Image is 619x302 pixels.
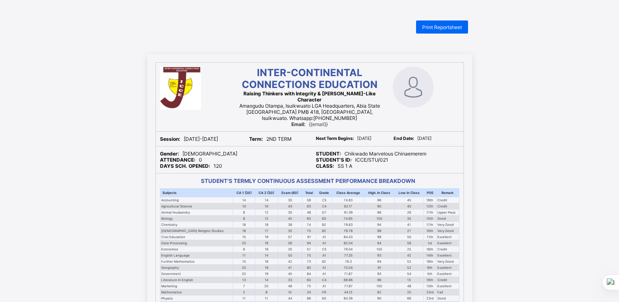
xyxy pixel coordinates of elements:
td: Excellent [436,283,459,289]
td: 14 [233,197,255,203]
td: 54 [394,271,424,277]
td: 30 [278,210,302,216]
td: 93 [364,252,394,259]
td: 13 [233,277,255,283]
td: C4 [316,203,332,210]
td: 91 [364,265,394,271]
td: 86 [364,210,394,216]
b: Gender: [160,151,179,157]
td: 6 [233,246,255,252]
td: Economics [160,246,233,252]
td: 16 [255,259,278,265]
td: 44.13 [332,289,364,295]
span: [DEMOGRAPHIC_DATA] [160,151,237,157]
span: [DATE]-[DATE] [160,136,218,142]
td: A1 [316,265,332,271]
td: Fail [436,289,459,295]
td: 20 [394,289,424,295]
b: CLASS: [316,163,334,169]
span: {{email}} [291,121,328,127]
td: C4 [316,277,332,283]
td: Very Good [436,222,459,228]
span: [DATE] [316,136,371,141]
td: 23rd [424,289,437,295]
td: 20 [255,283,278,289]
td: Further Mathematics [160,259,233,265]
td: [DEMOGRAPHIC_DATA] Religion Studies [160,228,233,234]
td: 12th [424,203,437,210]
span: Amaogudu Otampa, Isuikwuato LGA Headquarters, Abia State [GEOGRAPHIC_DATA] PMB 418, [GEOGRAPHIC_D... [239,103,380,121]
td: 58 [302,197,316,203]
td: 17th [424,210,437,216]
td: 14th [424,252,437,259]
td: 79.83 [332,222,364,228]
td: Agricultural Science [160,203,233,210]
td: 44 [278,295,302,302]
td: 80 [302,265,316,271]
td: 16th [424,228,437,234]
td: 14 [255,252,278,259]
td: 94 [364,259,394,265]
td: A1 [316,271,332,277]
td: 100 [364,283,394,289]
td: 57 [278,234,302,240]
td: A1 [316,283,332,289]
span: [DATE] [394,136,432,141]
td: A1 [316,234,332,240]
td: 84.39 [332,295,364,302]
td: Excellent [436,252,459,259]
td: 60 [302,277,316,283]
td: 50 [394,234,424,240]
td: 45 [278,271,302,277]
td: D7 [316,210,332,216]
td: 61.39 [332,210,364,216]
td: Credit [436,277,459,283]
td: 90 [364,203,394,210]
td: Credit [436,246,459,252]
td: A1 [316,252,332,259]
b: Email: [291,121,306,127]
td: 19 [255,265,278,271]
td: Data Processing [160,240,233,246]
td: 6 [233,210,255,216]
span: 2ND TERM [249,136,292,142]
td: 11 [233,252,255,259]
b: STUDENT'S TERMLY CONTINUOUS ASSESSMENT PERFORMANCE BREAKDOWN [201,178,415,184]
td: Government [160,271,233,277]
td: Geography [160,265,233,271]
td: B3 [316,216,332,222]
td: B2 [316,228,332,234]
td: 20 [233,271,255,277]
td: 16th [424,277,437,283]
b: ATTENDANCE: [160,157,196,163]
td: 20 [233,240,255,246]
th: Grade [316,189,332,197]
td: 94 [364,222,394,228]
td: 45 [394,197,424,203]
td: 2 [233,289,255,295]
td: 18 [255,222,278,228]
td: 75.04 [332,265,364,271]
td: 41 [278,265,302,271]
td: A1 [316,240,332,246]
td: Credit [436,203,459,210]
b: DAYS SCH. OPENED: [160,163,210,169]
td: 8 [255,289,278,295]
td: 84.43 [332,234,364,240]
td: 68.96 [332,277,364,283]
td: 35 [394,216,424,222]
td: 57 [302,246,316,252]
td: Marketing [160,283,233,289]
span: Print Reportsheet [422,24,462,30]
th: POS [424,189,437,197]
td: Credit [436,197,459,203]
b: Next Term Begins: [316,136,354,141]
td: 14 [255,277,278,283]
td: 10 [278,289,302,295]
td: 96 [364,277,394,283]
td: Excellent [436,240,459,246]
td: Biology [160,216,233,222]
td: 7 [233,283,255,289]
td: 56 [278,240,302,246]
td: 62.17 [332,203,364,210]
